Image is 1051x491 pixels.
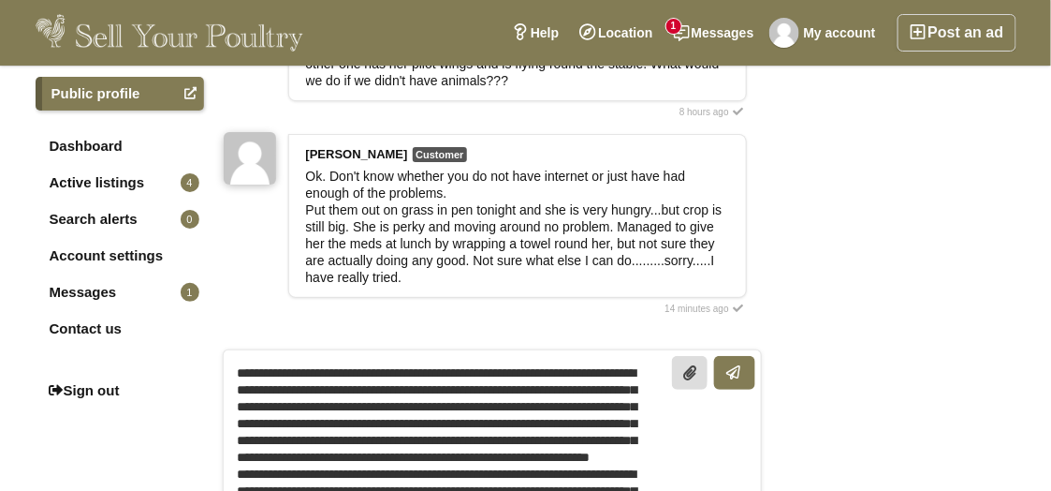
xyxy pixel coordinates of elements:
[36,14,304,52] img: Sell Your Poultry
[36,312,204,346] a: Contact us
[36,202,204,236] a: Search alerts0
[36,374,204,408] a: Sign out
[765,14,886,52] a: My account
[769,18,799,48] img: Carol Connor
[306,168,729,286] div: Ok. Don't know whether you do not have internet or just have had enough of the problems. Put them...
[502,14,569,52] a: Help
[36,129,204,163] a: Dashboard
[181,173,199,192] span: 4
[36,275,204,309] a: Messages1
[36,166,204,200] a: Active listings4
[36,239,204,273] a: Account settings
[36,77,204,111] a: Public profile
[181,283,199,302] span: 1
[664,14,765,52] a: Messages1
[666,19,681,34] span: 1
[898,14,1016,52] a: Post an ad
[413,147,466,162] span: Customer
[569,14,663,52] a: Location
[181,210,199,229] span: 0
[224,132,276,185] img: Karen Ricketts
[306,147,408,161] strong: [PERSON_NAME]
